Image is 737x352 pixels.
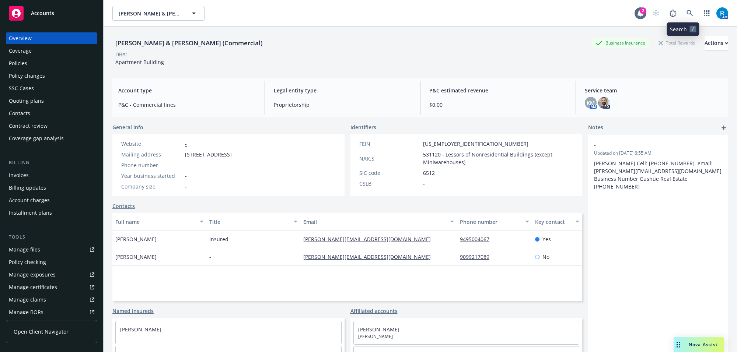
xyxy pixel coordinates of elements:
a: - [185,140,187,147]
button: Actions [705,36,728,50]
span: Apartment Building [115,59,164,66]
div: SIC code [359,169,420,177]
p: [PERSON_NAME] Cell: [PHONE_NUMBER] email: [PERSON_NAME][EMAIL_ADDRESS][DOMAIN_NAME] Business Numb... [594,159,722,190]
div: Website [121,140,182,148]
div: Account charges [9,194,50,206]
a: Report a Bug [666,6,680,21]
button: Title [206,213,300,230]
a: [PERSON_NAME][EMAIL_ADDRESS][DOMAIN_NAME] [303,253,437,260]
a: Search [682,6,697,21]
a: Quoting plans [6,95,97,107]
a: Account charges [6,194,97,206]
span: - [594,141,703,149]
div: NAICS [359,155,420,162]
a: Contacts [112,202,135,210]
div: FEIN [359,140,420,148]
a: Manage files [6,244,97,256]
a: SSC Cases [6,82,97,94]
div: Manage exposures [9,269,56,281]
a: Installment plans [6,207,97,219]
span: - [423,180,425,187]
div: [PERSON_NAME] & [PERSON_NAME] (Commercial) [112,38,265,48]
div: Contract review [9,120,48,132]
span: Nova Assist [689,341,718,348]
span: [PERSON_NAME] [115,235,157,243]
span: General info [112,123,143,131]
div: Overview [9,32,32,44]
span: 6512 [423,169,435,177]
a: 9099217089 [460,253,495,260]
a: Policy changes [6,70,97,82]
div: Phone number [121,161,182,169]
a: Manage BORs [6,306,97,318]
div: 2 [640,7,646,14]
div: Quoting plans [9,95,44,107]
a: [PERSON_NAME] [358,326,399,333]
span: P&C estimated revenue [429,87,567,94]
span: [STREET_ADDRESS] [185,151,232,158]
button: Key contact [532,213,582,230]
span: [PERSON_NAME] [115,253,157,261]
span: Service team [585,87,722,94]
span: Identifiers [350,123,376,131]
div: Invoices [9,169,29,181]
a: add [719,123,728,132]
span: Updated on [DATE] 6:55 AM [594,150,722,156]
a: Manage exposures [6,269,97,281]
div: Tools [6,233,97,241]
div: Billing updates [9,182,46,194]
div: Billing [6,159,97,166]
span: Open Client Navigator [14,328,69,335]
div: CSLB [359,180,420,187]
span: Legal entity type [274,87,411,94]
div: Year business started [121,172,182,180]
div: Mailing address [121,151,182,158]
span: Insured [209,235,228,243]
span: [PERSON_NAME] & [PERSON_NAME] (Commercial) [119,10,182,17]
span: [PERSON_NAME] [358,333,575,340]
a: Named insureds [112,307,154,315]
div: Manage certificates [9,281,57,293]
div: Business Insurance [592,38,649,47]
div: Installment plans [9,207,52,219]
div: Coverage gap analysis [9,133,64,144]
div: Manage files [9,244,40,256]
a: Billing updates [6,182,97,194]
div: Policy checking [9,256,46,268]
span: - [185,161,187,169]
a: Manage certificates [6,281,97,293]
div: Company size [121,183,182,190]
div: DBA: - [115,50,129,58]
div: Title [209,218,289,226]
a: Affiliated accounts [350,307,398,315]
a: Overview [6,32,97,44]
a: Coverage [6,45,97,57]
a: 9495004067 [460,236,495,243]
span: [US_EMPLOYER_IDENTIFICATION_NUMBER] [423,140,528,148]
div: Policies [9,57,27,69]
div: Key contact [535,218,571,226]
span: - [185,183,187,190]
a: [PERSON_NAME] [120,326,161,333]
img: photo [716,7,728,19]
button: Full name [112,213,206,230]
span: Yes [542,235,551,243]
button: Nova Assist [674,337,724,352]
img: photo [598,97,610,109]
button: Email [300,213,457,230]
span: No [542,253,549,261]
div: SSC Cases [9,82,34,94]
span: Account type [118,87,256,94]
div: Total Rewards [655,38,699,47]
a: Contract review [6,120,97,132]
span: Accounts [31,10,54,16]
a: Manage claims [6,294,97,306]
div: Manage BORs [9,306,43,318]
button: Phone number [457,213,532,230]
span: KM [587,99,595,107]
div: -Updated on [DATE] 6:55 AM[PERSON_NAME] Cell: [PHONE_NUMBER] email: [PERSON_NAME][EMAIL_ADDRESS][... [588,135,728,196]
a: Coverage gap analysis [6,133,97,144]
div: Coverage [9,45,32,57]
span: Proprietorship [274,101,411,109]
